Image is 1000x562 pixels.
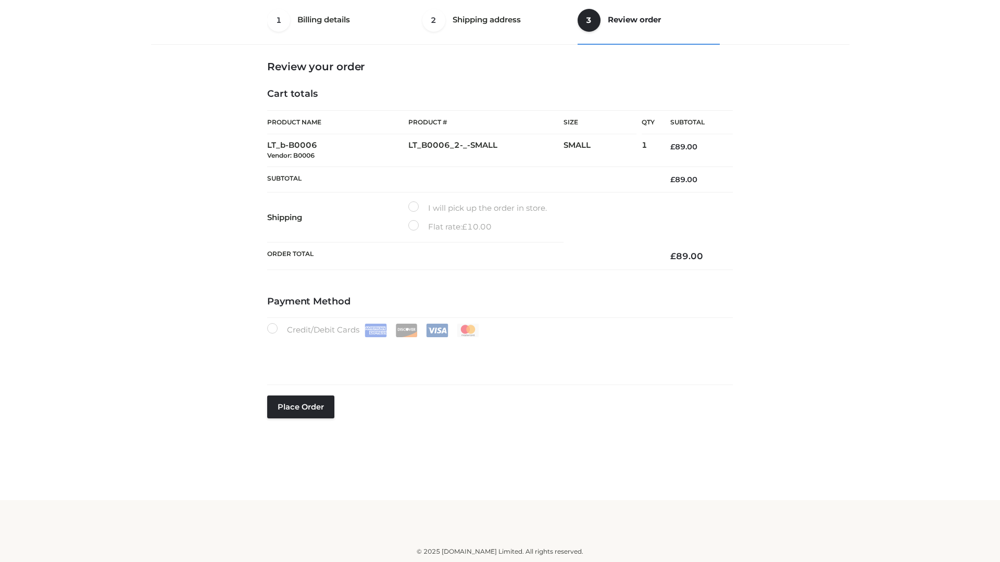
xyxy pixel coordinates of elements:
th: Subtotal [655,111,733,134]
bdi: 89.00 [670,142,697,151]
iframe: Secure payment input frame [265,335,731,373]
span: £ [670,251,676,261]
label: I will pick up the order in store. [408,201,547,215]
th: Size [564,111,636,134]
span: £ [670,142,675,151]
th: Qty [642,110,655,134]
label: Credit/Debit Cards [267,323,480,337]
th: Shipping [267,193,408,242]
small: Vendor: B0006 [267,151,315,159]
td: SMALL [564,134,642,167]
h4: Cart totals [267,88,733,100]
img: Mastercard [457,324,479,337]
h4: Payment Method [267,296,733,308]
h3: Review your order [267,60,733,73]
bdi: 89.00 [670,251,703,261]
td: 1 [642,134,655,167]
td: LT_B0006_2-_-SMALL [408,134,564,167]
th: Subtotal [267,167,655,192]
bdi: 89.00 [670,175,697,184]
button: Place order [267,395,334,418]
th: Product # [408,110,564,134]
img: Discover [395,324,418,337]
th: Order Total [267,242,655,270]
span: £ [670,175,675,184]
bdi: 10.00 [462,222,492,232]
label: Flat rate: [408,220,492,234]
span: £ [462,222,467,232]
th: Product Name [267,110,408,134]
img: Amex [365,324,387,337]
div: © 2025 [DOMAIN_NAME] Limited. All rights reserved. [155,546,845,557]
td: LT_b-B0006 [267,134,408,167]
img: Visa [426,324,448,337]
